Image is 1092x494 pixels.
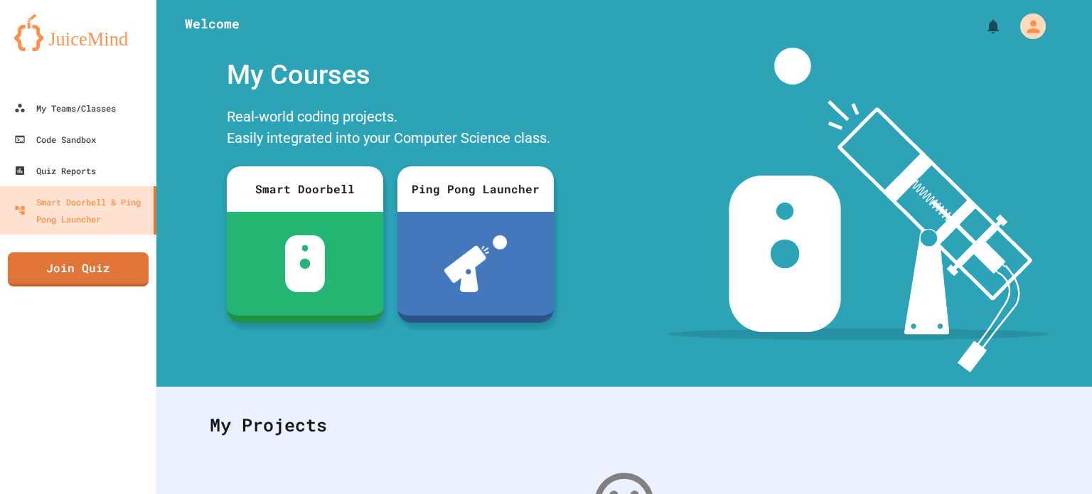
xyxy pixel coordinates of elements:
[444,235,508,292] img: ppl-with-ball.png
[1005,10,1049,43] div: My Account
[1032,437,1078,480] iframe: chat widget
[14,100,116,117] div: My Teams/Classes
[285,235,326,292] img: sdb-white.svg
[220,48,561,102] div: My Courses
[8,252,149,286] a: Join Quiz
[196,397,1053,453] div: My Projects
[14,162,96,179] div: Quiz Reports
[14,131,96,148] div: Code Sandbox
[974,375,1078,436] iframe: chat widget
[14,193,148,227] div: Smart Doorbell & Ping Pong Launcher
[958,14,1005,38] div: My Notifications
[14,14,142,51] img: logo-orange.svg
[668,48,1049,372] img: banner-image-my-projects.png
[220,102,561,156] div: Real-world coding projects. Easily integrated into your Computer Science class.
[227,166,383,212] div: Smart Doorbell
[397,166,554,212] div: Ping Pong Launcher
